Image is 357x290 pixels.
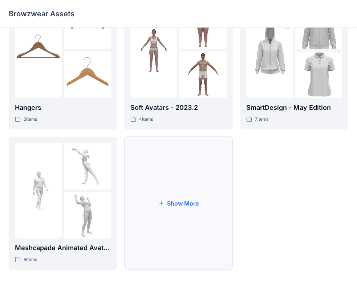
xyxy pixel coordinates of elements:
[64,192,111,239] img: folder 3
[9,137,117,270] a: folder 1folder 2folder 3Meshcapade Animated Avatars8items
[15,27,62,74] img: folder 1
[15,103,111,113] p: Hangers
[295,40,342,110] img: folder 3
[15,243,111,253] p: Meshcapade Animated Avatars
[246,103,342,113] p: SmartDesign - May Edition
[64,51,111,98] img: folder 3
[24,116,37,123] p: 6 items
[24,256,37,264] p: 8 items
[130,27,177,74] img: folder 1
[9,9,74,19] p: Browzwear Assets
[139,116,153,123] p: 4 items
[124,137,232,270] button: Show More
[130,103,226,113] p: Soft Avatars - 2023.2
[255,116,268,123] p: 7 items
[246,15,293,86] img: folder 1
[15,167,62,214] img: folder 1
[64,143,111,190] img: folder 2
[179,51,226,98] img: folder 3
